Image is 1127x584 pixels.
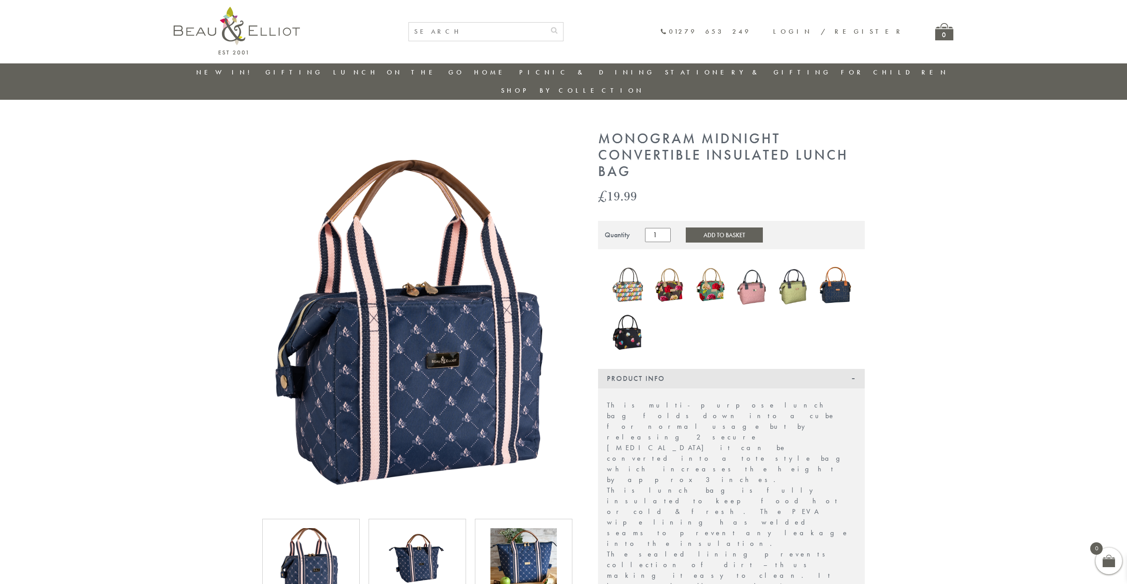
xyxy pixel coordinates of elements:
[1090,542,1103,555] span: 0
[611,310,644,356] a: Emily convertible lunch bag
[935,23,953,40] a: 0
[686,227,763,243] button: Add to Basket
[841,68,948,77] a: For Children
[333,68,464,77] a: Lunch On The Go
[695,263,727,309] a: Sarah Kelleher convertible lunch bag teal
[409,23,545,41] input: SEARCH
[519,68,655,77] a: Picnic & Dining
[598,187,607,205] span: £
[611,264,644,308] a: Carnaby eclipse convertible lunch bag
[598,369,865,388] div: Product Info
[773,27,904,36] a: Login / Register
[819,263,851,309] a: Navy Broken-hearted Convertible Insulated Lunch Bag
[598,131,865,180] h1: Monogram Midnight Convertible Insulated Lunch Bag
[653,265,686,305] img: Sarah Kelleher Lunch Bag Dark Stone
[695,263,727,307] img: Sarah Kelleher convertible lunch bag teal
[605,231,630,239] div: Quantity
[653,265,686,307] a: Sarah Kelleher Lunch Bag Dark Stone
[665,68,831,77] a: Stationery & Gifting
[611,264,644,306] img: Carnaby eclipse convertible lunch bag
[777,263,810,310] a: Oxford quilted lunch bag pistachio
[174,7,300,55] img: logo
[474,68,509,77] a: Home
[660,28,751,35] a: 01279 653 249
[501,86,644,95] a: Shop by collection
[611,310,644,354] img: Emily convertible lunch bag
[777,263,810,308] img: Oxford quilted lunch bag pistachio
[262,131,572,508] img: Monogram Midnight Convertible Lunch Bag
[736,263,769,307] img: Oxford quilted lunch bag mallow
[265,68,323,77] a: Gifting
[196,68,256,77] a: New in!
[736,263,769,309] a: Oxford quilted lunch bag mallow
[819,263,851,307] img: Navy Broken-hearted Convertible Insulated Lunch Bag
[645,228,671,242] input: Product quantity
[598,187,637,205] bdi: 19.99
